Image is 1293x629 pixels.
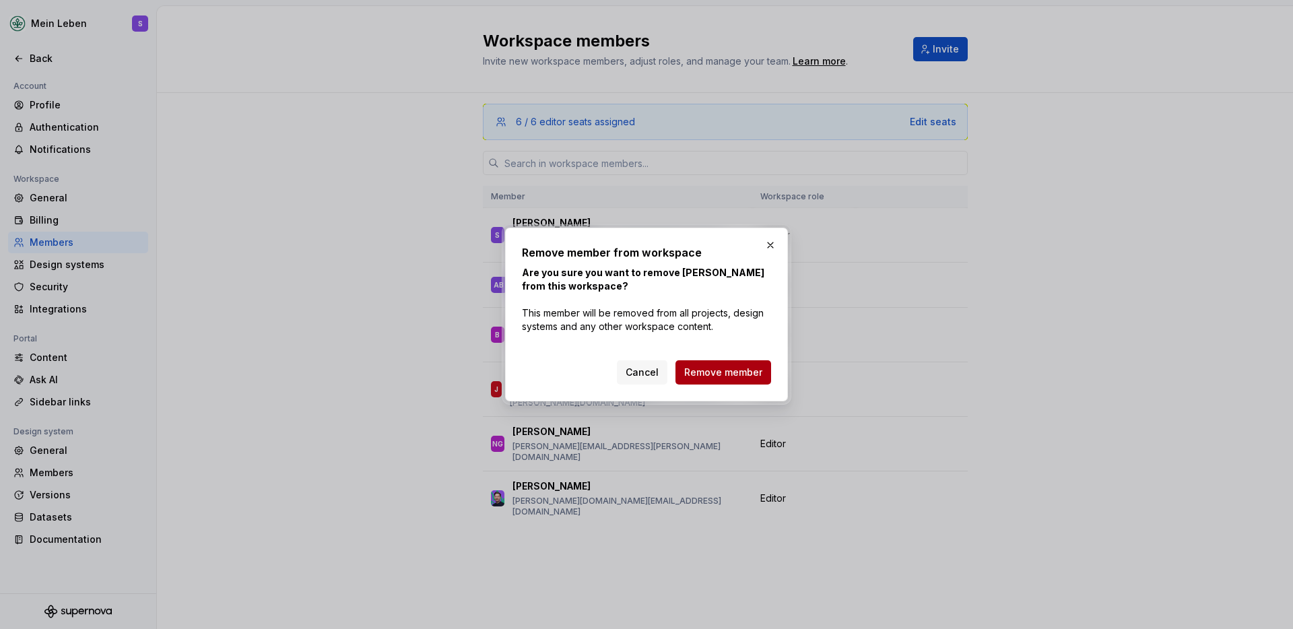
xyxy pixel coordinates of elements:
[522,267,764,292] b: Are you sure you want to remove [PERSON_NAME] from this workspace?
[522,244,771,261] h2: Remove member from workspace
[684,366,762,379] span: Remove member
[617,360,667,385] button: Cancel
[522,266,771,333] p: This member will be removed from all projects, design systems and any other workspace content.
[626,366,659,379] span: Cancel
[675,360,771,385] button: Remove member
